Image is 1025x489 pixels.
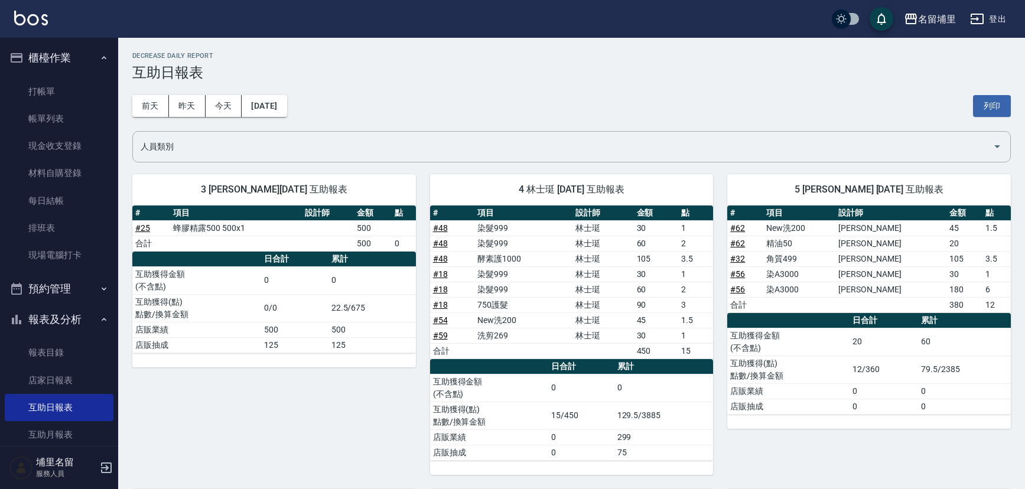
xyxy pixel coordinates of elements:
td: 3.5 [982,251,1011,266]
td: 60 [634,282,678,297]
td: 500 [354,236,392,251]
th: 點 [678,206,713,221]
td: 0 [548,429,614,445]
table: a dense table [132,206,416,252]
a: 互助日報表 [5,394,113,421]
table: a dense table [727,206,1011,313]
td: 500 [261,322,328,337]
td: 染髮999 [474,220,572,236]
a: 打帳單 [5,78,113,105]
td: 79.5/2385 [918,356,1011,383]
td: 125 [328,337,416,353]
th: 金額 [634,206,678,221]
td: New洗200 [763,220,835,236]
td: 0 [392,236,416,251]
td: 12/360 [850,356,918,383]
td: 500 [328,322,416,337]
td: 林士珽 [572,266,633,282]
th: 項目 [474,206,572,221]
a: 互助月報表 [5,421,113,448]
td: 75 [614,445,714,460]
td: [PERSON_NAME] [835,220,946,236]
td: 0 [614,374,714,402]
td: 林士珽 [572,282,633,297]
td: 30 [946,266,982,282]
td: 1 [982,266,1011,282]
span: 3 [PERSON_NAME][DATE] 互助報表 [147,184,402,195]
h2: Decrease Daily Report [132,52,1011,60]
th: 累計 [328,252,416,267]
td: 染髮999 [474,282,572,297]
td: 林士珽 [572,251,633,266]
td: 450 [634,343,678,358]
a: #18 [433,300,448,309]
button: [DATE] [242,95,287,117]
td: 店販業績 [727,383,850,399]
img: Person [9,456,33,480]
button: 今天 [206,95,242,117]
td: 互助獲得金額 (不含點) [727,328,850,356]
th: 項目 [170,206,302,221]
td: 6 [982,282,1011,297]
a: 報表目錄 [5,339,113,366]
th: 日合計 [850,313,918,328]
td: 20 [946,236,982,251]
th: 累計 [614,359,714,374]
th: 設計師 [835,206,946,221]
span: 5 [PERSON_NAME] [DATE] 互助報表 [741,184,997,195]
table: a dense table [430,359,714,461]
td: 60 [918,328,1011,356]
td: 750護髮 [474,297,572,312]
td: 0 [328,266,416,294]
td: 15/450 [548,402,614,429]
td: 0 [850,383,918,399]
td: [PERSON_NAME] [835,282,946,297]
td: 店販抽成 [132,337,261,353]
td: 1 [678,220,713,236]
td: 染A3000 [763,266,835,282]
a: #18 [433,269,448,279]
th: 金額 [354,206,392,221]
td: 酵素護1000 [474,251,572,266]
td: 染髮999 [474,236,572,251]
th: 項目 [763,206,835,221]
a: 材料自購登錄 [5,159,113,187]
th: 點 [982,206,1011,221]
td: 45 [946,220,982,236]
th: # [430,206,474,221]
th: 設計師 [572,206,633,221]
td: New洗200 [474,312,572,328]
td: 精油50 [763,236,835,251]
td: [PERSON_NAME] [835,266,946,282]
th: 累計 [918,313,1011,328]
a: #54 [433,315,448,325]
a: #18 [433,285,448,294]
td: 129.5/3885 [614,402,714,429]
a: #48 [433,254,448,263]
a: 店家日報表 [5,367,113,394]
td: 0 [850,399,918,414]
button: 前天 [132,95,169,117]
td: 299 [614,429,714,445]
td: 500 [354,220,392,236]
td: 30 [634,266,678,282]
a: #48 [433,223,448,233]
a: #62 [730,239,745,248]
td: 3.5 [678,251,713,266]
table: a dense table [132,252,416,353]
a: 現金收支登錄 [5,132,113,159]
div: 名留埔里 [918,12,956,27]
a: 現場電腦打卡 [5,242,113,269]
td: 1.5 [678,312,713,328]
td: 合計 [430,343,474,358]
td: 1.5 [982,220,1011,236]
td: 店販業績 [430,429,548,445]
td: 12 [982,297,1011,312]
a: #48 [433,239,448,248]
td: 互助獲得(點) 點數/換算金額 [430,402,548,429]
td: 90 [634,297,678,312]
td: 洗剪269 [474,328,572,343]
a: 排班表 [5,214,113,242]
td: 林士珽 [572,328,633,343]
td: 380 [946,297,982,312]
